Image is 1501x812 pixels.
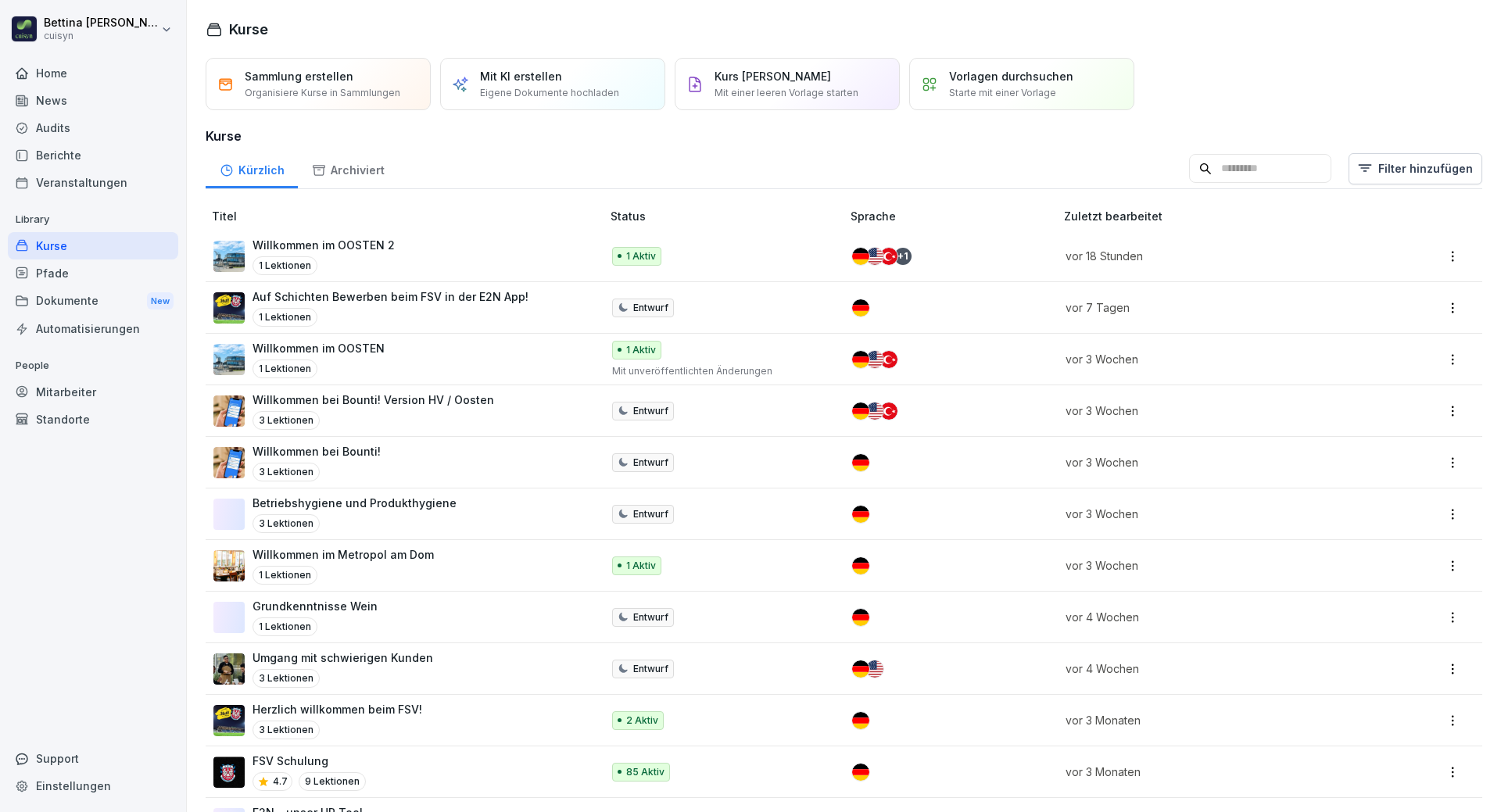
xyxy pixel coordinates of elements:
p: Organisiere Kurse in Sammlungen [245,86,400,100]
p: Willkommen im OOSTEN 2 [253,237,395,253]
p: Library [8,207,178,232]
p: 4.7 [273,774,288,789]
a: Veranstaltungen [8,169,178,196]
h3: Kurse [206,127,1482,145]
a: Berichte [8,141,178,169]
a: Einstellungen [8,772,178,799]
p: 2 Aktiv [626,714,658,728]
img: tr.svg [880,351,897,368]
img: de.svg [852,454,869,471]
p: Starte mit einer Vorlage [949,86,1056,100]
p: Sammlung erstellen [245,68,353,84]
p: Status [611,208,844,224]
img: cw64uprnppv25cwe2ag2tbwy.png [213,757,245,788]
img: us.svg [866,248,883,265]
p: People [8,353,178,378]
p: 9 Lektionen [299,772,366,791]
img: vko4dyk4lnfa1fwbu5ui5jwj.png [213,292,245,324]
p: vor 3 Wochen [1066,557,1356,574]
img: ibmq16c03v2u1873hyb2ubud.png [213,653,245,685]
p: Entwurf [633,662,668,676]
p: Entwurf [633,610,668,624]
p: Entwurf [633,456,668,470]
p: vor 3 Wochen [1066,402,1356,419]
a: Mitarbeiter [8,378,178,406]
img: us.svg [866,402,883,420]
img: clmcxro13oho52ealz0w3cpa.png [213,395,245,427]
img: de.svg [852,351,869,368]
p: vor 4 Wochen [1066,660,1356,677]
a: Pfade [8,259,178,287]
p: Grundkenntnisse Wein [253,598,378,614]
p: 3 Lektionen [253,411,320,430]
div: Automatisierungen [8,315,178,342]
img: de.svg [852,557,869,574]
a: Kürzlich [206,148,298,188]
p: Sprache [851,208,1058,224]
p: 3 Lektionen [253,463,320,481]
a: DokumenteNew [8,287,178,316]
img: de.svg [852,609,869,626]
p: Titel [212,208,604,224]
img: de.svg [852,402,869,420]
p: Umgang mit schwierigen Kunden [253,649,433,666]
p: Willkommen bei Bounti! Version HV / Oosten [253,392,494,408]
p: Auf Schichten Bewerben beim FSV in der E2N App! [253,288,528,305]
p: Vorlagen durchsuchen [949,68,1073,84]
button: Filter hinzufügen [1349,153,1482,184]
p: Bettina [PERSON_NAME] [44,16,158,30]
p: Willkommen im OOSTEN [253,340,385,356]
p: 1 Aktiv [626,343,656,357]
p: Mit KI erstellen [480,68,562,84]
p: vor 4 Wochen [1066,609,1356,625]
p: 3 Lektionen [253,514,320,533]
h1: Kurse [229,19,268,40]
a: Home [8,59,178,87]
p: Entwurf [633,507,668,521]
a: Standorte [8,406,178,433]
p: 1 Aktiv [626,249,656,263]
p: cuisyn [44,30,158,41]
a: News [8,87,178,114]
a: Kurse [8,232,178,259]
p: 1 Aktiv [626,559,656,573]
div: Dokumente [8,287,178,316]
p: vor 3 Wochen [1066,351,1356,367]
img: us.svg [866,351,883,368]
p: Entwurf [633,301,668,315]
p: vor 3 Wochen [1066,506,1356,522]
a: Archiviert [298,148,398,188]
img: vko4dyk4lnfa1fwbu5ui5jwj.png [213,705,245,736]
img: us.svg [866,660,883,678]
p: Herzlich willkommen beim FSV! [253,701,422,717]
img: de.svg [852,506,869,523]
p: 85 Aktiv [626,765,665,779]
img: de.svg [852,660,869,678]
p: Kurs [PERSON_NAME] [715,68,831,84]
p: vor 3 Monaten [1066,764,1356,780]
img: j5tzse9oztc65uavxh9ek5hz.png [213,550,245,581]
img: tr.svg [880,248,897,265]
div: New [147,292,174,310]
p: Eigene Dokumente hochladen [480,86,619,100]
img: ix1ykoc2zihs2snthutkekki.png [213,344,245,375]
p: FSV Schulung [253,753,366,769]
img: clmcxro13oho52ealz0w3cpa.png [213,447,245,478]
a: Audits [8,114,178,141]
p: 3 Lektionen [253,669,320,688]
p: 3 Lektionen [253,721,320,739]
div: + 1 [894,248,912,265]
p: Zuletzt bearbeitet [1064,208,1375,224]
p: 1 Lektionen [253,566,317,585]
